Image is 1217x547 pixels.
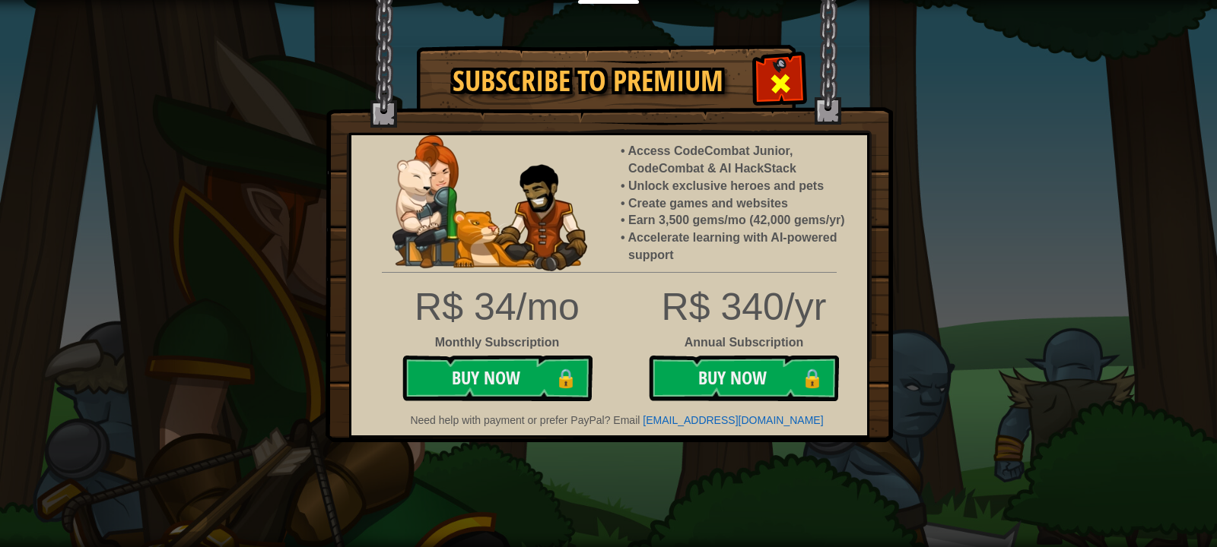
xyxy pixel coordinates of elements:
[392,135,587,271] img: anya-and-nando-pet.webp
[643,414,823,426] a: [EMAIL_ADDRESS][DOMAIN_NAME]
[628,212,852,229] li: Earn 3,500 gems/mo (42,000 gems/yr)
[628,143,852,178] li: Access CodeCombat Junior, CodeCombat & AI HackStack
[396,280,598,334] div: R$ 34/mo
[410,414,640,426] span: Need help with payment or prefer PayPal? Email
[340,280,879,334] div: R$ 340/yr
[628,178,852,195] li: Unlock exclusive heroes and pets
[628,195,852,213] li: Create games and websites
[396,334,598,352] div: Monthly Subscription
[628,229,852,264] li: Accelerate learning with AI-powered support
[432,65,744,97] h1: Subscribe to Premium
[649,356,839,401] button: Buy Now🔒
[402,356,593,401] button: Buy Now🔒
[340,334,879,352] div: Annual Subscription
